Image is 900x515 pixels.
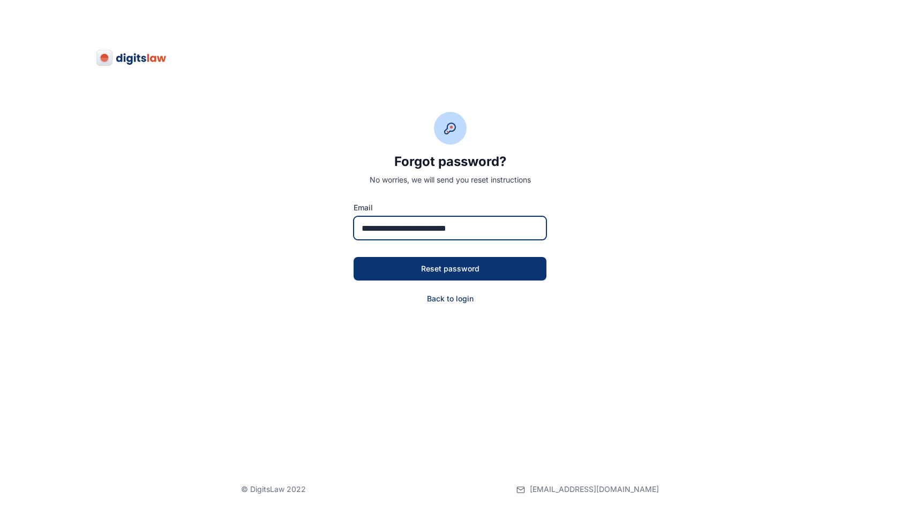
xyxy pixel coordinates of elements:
[530,484,659,495] span: [EMAIL_ADDRESS][DOMAIN_NAME]
[371,263,529,274] div: Reset password
[354,153,546,170] h3: Forgot password?
[354,257,546,281] button: Reset password
[516,464,659,515] a: [EMAIL_ADDRESS][DOMAIN_NAME]
[354,293,546,304] a: Back to login
[354,202,546,213] label: Email
[354,175,546,185] p: No worries, we will send you reset instructions
[96,49,167,66] img: /logo-full.svg
[241,484,306,495] p: © DigitsLaw 2022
